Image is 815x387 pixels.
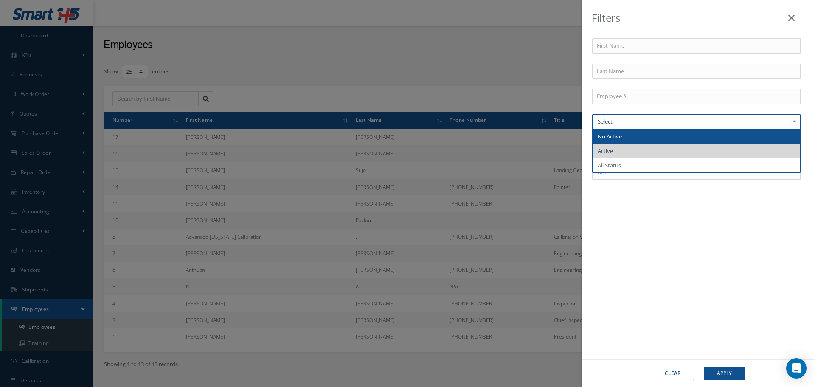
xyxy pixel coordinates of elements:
[592,11,620,25] b: Filters
[598,133,622,140] span: No Active
[598,161,621,169] span: All Status
[592,89,801,104] input: Employee #
[704,367,745,380] button: Apply
[652,367,694,380] button: Clear
[598,147,613,155] span: Active
[592,38,801,54] input: First Name
[592,64,801,79] input: Last Name
[596,118,789,126] input: Select
[786,358,807,379] div: Open Intercom Messenger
